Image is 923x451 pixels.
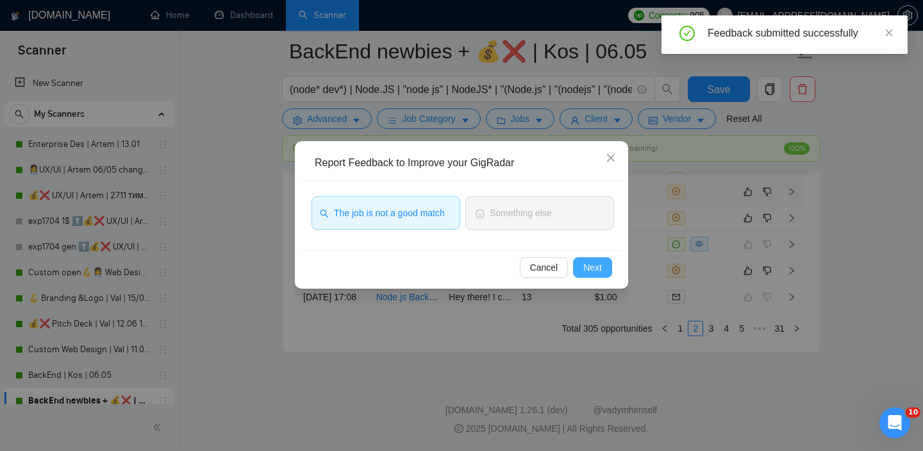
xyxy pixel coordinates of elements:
iframe: Intercom live chat [879,407,910,438]
span: close [885,28,894,37]
button: smileSomething else [465,196,614,230]
span: search [320,208,329,217]
span: 10 [906,407,920,418]
div: Feedback submitted successfully [708,26,892,41]
div: Report Feedback to Improve your GigRadar [315,156,617,170]
span: check-circle [679,26,695,41]
button: Next [573,257,612,278]
span: Cancel [530,260,558,275]
button: Cancel [520,257,569,278]
span: close [606,153,616,163]
button: Close [594,141,628,176]
button: searchThe job is not a good match [312,196,460,230]
span: Next [583,260,602,275]
span: The job is not a good match [334,206,445,220]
